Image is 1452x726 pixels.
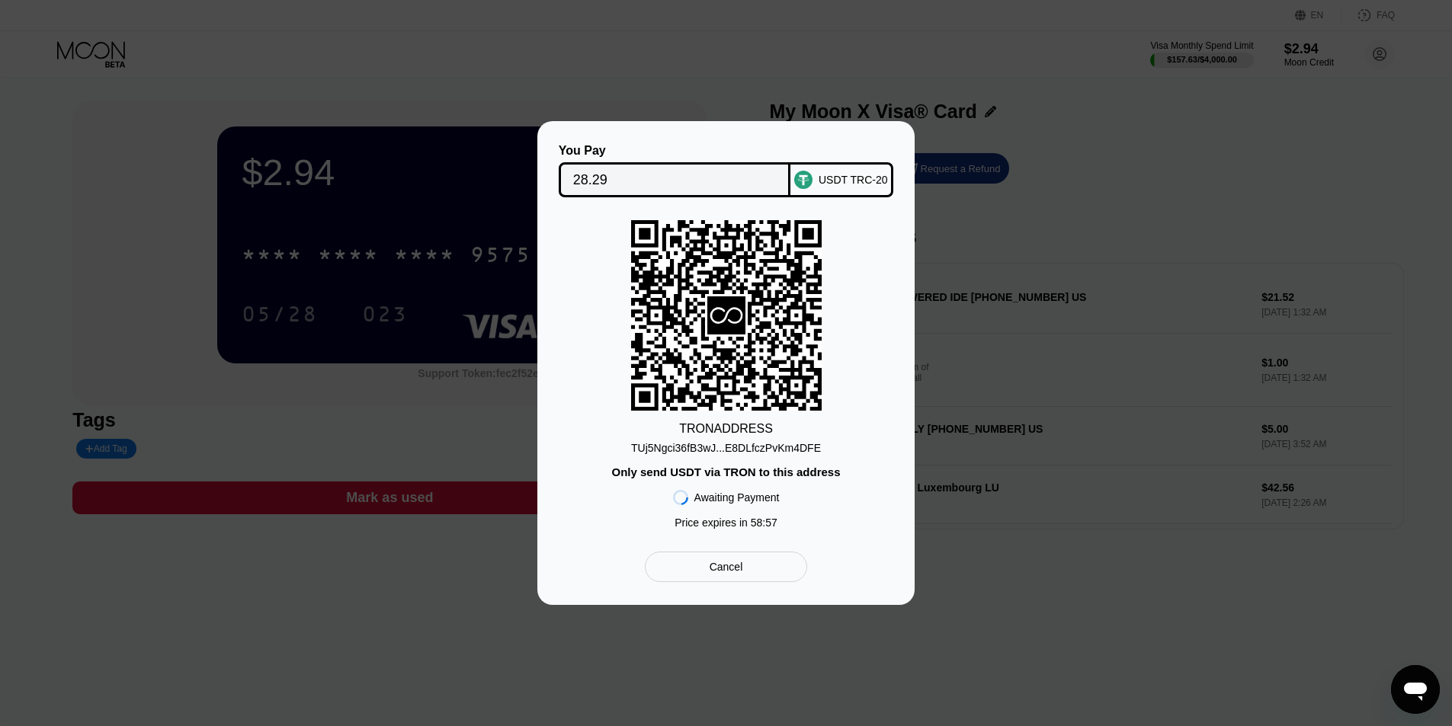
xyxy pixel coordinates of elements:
div: Only send USDT via TRON to this address [611,465,840,478]
div: Awaiting Payment [694,491,780,504]
div: TUj5Ngci36fB3wJ...E8DLfczPvKm4DFE [631,442,821,454]
span: 58 : 57 [751,517,777,529]
iframe: Кнопка запуска окна обмена сообщениями [1391,665,1440,714]
div: USDT TRC-20 [819,174,888,186]
div: You PayUSDT TRC-20 [560,144,892,197]
div: You Pay [559,144,791,158]
div: Cancel [710,560,743,574]
div: TUj5Ngci36fB3wJ...E8DLfczPvKm4DFE [631,436,821,454]
div: Price expires in [675,517,777,529]
div: Cancel [645,552,807,582]
div: TRON ADDRESS [679,422,773,436]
